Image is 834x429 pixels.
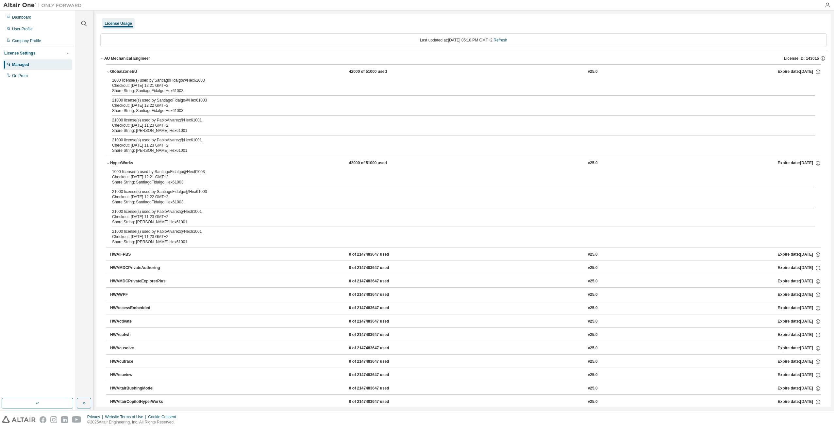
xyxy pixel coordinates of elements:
div: Checkout: [DATE] 11:23 GMT+2 [112,214,799,219]
button: GlobalZoneEU42000 of 51000 usedv25.0Expire date:[DATE] [106,65,821,79]
div: v25.0 [588,278,598,284]
div: Share String: [PERSON_NAME]:Hex61001 [112,239,799,245]
div: HWAcuview [110,372,169,378]
div: On Prem [12,73,28,78]
div: HWAccessEmbedded [110,305,169,311]
div: Cookie Consent [148,414,180,420]
div: 1000 license(s) used by SantiagoFidalgo@Hex61003 [112,169,799,174]
button: HWAIFPBS0 of 2147483647 usedv25.0Expire date:[DATE] [110,247,821,262]
div: Expire date: [DATE] [778,252,821,258]
div: Dashboard [12,15,31,20]
div: v25.0 [588,319,598,325]
div: v25.0 [588,359,598,365]
div: 1000 license(s) used by SantiagoFidalgo@Hex61003 [112,78,799,83]
div: Expire date: [DATE] [778,160,821,166]
div: Expire date: [DATE] [778,278,821,284]
button: HWAMDCPrivateExplorerPlus0 of 2147483647 usedv25.0Expire date:[DATE] [110,274,821,289]
div: Expire date: [DATE] [778,345,821,351]
img: facebook.svg [40,416,46,423]
div: License Settings [4,51,35,56]
div: GlobalZoneEU [110,69,169,75]
div: v25.0 [588,265,598,271]
div: HWAltairCopilotHyperWorks [110,399,169,405]
div: Expire date: [DATE] [778,265,821,271]
div: Expire date: [DATE] [778,292,821,298]
div: Share String: [PERSON_NAME]:Hex61001 [112,148,799,153]
img: instagram.svg [50,416,57,423]
div: HWAltairBushingModel [110,386,169,391]
div: Company Profile [12,38,41,43]
div: User Profile [12,26,33,32]
div: HWAMDCPrivateAuthoring [110,265,169,271]
div: 0 of 2147483647 used [349,332,408,338]
button: HWAcuview0 of 2147483647 usedv25.0Expire date:[DATE] [110,368,821,382]
div: Checkout: [DATE] 12:21 GMT+2 [112,83,799,88]
div: Checkout: [DATE] 11:23 GMT+2 [112,234,799,239]
div: 0 of 2147483647 used [349,305,408,311]
div: Privacy [87,414,105,420]
div: License Usage [105,21,132,26]
div: v25.0 [588,305,598,311]
button: HWAWPF0 of 2147483647 usedv25.0Expire date:[DATE] [110,288,821,302]
div: Checkout: [DATE] 12:22 GMT+2 [112,103,799,108]
div: 0 of 2147483647 used [349,292,408,298]
div: HWAMDCPrivateExplorerPlus [110,278,169,284]
div: Expire date: [DATE] [778,319,821,325]
div: Share String: [PERSON_NAME]:Hex61001 [112,128,799,133]
div: v25.0 [588,345,598,351]
div: Share String: SantiagoFidalgo:Hex61003 [112,180,799,185]
div: 0 of 2147483647 used [349,359,408,365]
div: Share String: SantiagoFidalgo:Hex61003 [112,88,799,93]
div: HWAWPF [110,292,169,298]
div: 0 of 2147483647 used [349,399,408,405]
div: Expire date: [DATE] [778,305,821,311]
div: 21000 license(s) used by PabloAlvarez@Hex61001 [112,137,799,143]
button: HWActivate0 of 2147483647 usedv25.0Expire date:[DATE] [110,314,821,329]
img: altair_logo.svg [2,416,36,423]
div: Checkout: [DATE] 11:23 GMT+2 [112,123,799,128]
div: 0 of 2147483647 used [349,278,408,284]
div: v25.0 [588,160,598,166]
p: © 2025 Altair Engineering, Inc. All Rights Reserved. [87,420,180,425]
div: Checkout: [DATE] 11:23 GMT+2 [112,143,799,148]
div: AU Mechanical Engineer [104,56,150,61]
div: Share String: SantiagoFidalgo:Hex61003 [112,108,799,113]
div: Checkout: [DATE] 12:22 GMT+2 [112,194,799,199]
div: Last updated at: [DATE] 05:10 PM GMT+2 [100,33,827,47]
div: Website Terms of Use [105,414,148,420]
div: 21000 license(s) used by PabloAlvarez@Hex61001 [112,209,799,214]
div: v25.0 [588,386,598,391]
div: Checkout: [DATE] 12:21 GMT+2 [112,174,799,180]
a: Refresh [493,38,507,42]
div: 42000 of 51000 used [349,69,408,75]
button: HWAcutrace0 of 2147483647 usedv25.0Expire date:[DATE] [110,355,821,369]
div: v25.0 [588,69,598,75]
div: 21000 license(s) used by SantiagoFidalgo@Hex61003 [112,98,799,103]
div: HWAcufwh [110,332,169,338]
div: HWAcusolve [110,345,169,351]
div: 42000 of 51000 used [349,160,408,166]
div: v25.0 [588,292,598,298]
div: 21000 license(s) used by SantiagoFidalgo@Hex61003 [112,189,799,194]
button: HWAcusolve0 of 2147483647 usedv25.0Expire date:[DATE] [110,341,821,356]
div: 0 of 2147483647 used [349,252,408,258]
button: HWAltairCopilotHyperWorks0 of 2147483647 usedv25.0Expire date:[DATE] [110,395,821,409]
div: Expire date: [DATE] [778,359,821,365]
img: Altair One [3,2,85,8]
div: Expire date: [DATE] [778,372,821,378]
button: HWAMDCPrivateAuthoring0 of 2147483647 usedv25.0Expire date:[DATE] [110,261,821,275]
div: 0 of 2147483647 used [349,319,408,325]
div: 21000 license(s) used by PabloAlvarez@Hex61001 [112,118,799,123]
div: v25.0 [588,252,598,258]
img: youtube.svg [72,416,81,423]
div: v25.0 [588,399,598,405]
div: Expire date: [DATE] [778,399,821,405]
img: linkedin.svg [61,416,68,423]
div: 0 of 2147483647 used [349,265,408,271]
button: HWAltairBushingModel0 of 2147483647 usedv25.0Expire date:[DATE] [110,381,821,396]
div: HWAcutrace [110,359,169,365]
span: License ID: 143015 [784,56,819,61]
div: Share String: [PERSON_NAME]:Hex61001 [112,219,799,225]
div: Share String: SantiagoFidalgo:Hex61003 [112,199,799,205]
div: HWAIFPBS [110,252,169,258]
